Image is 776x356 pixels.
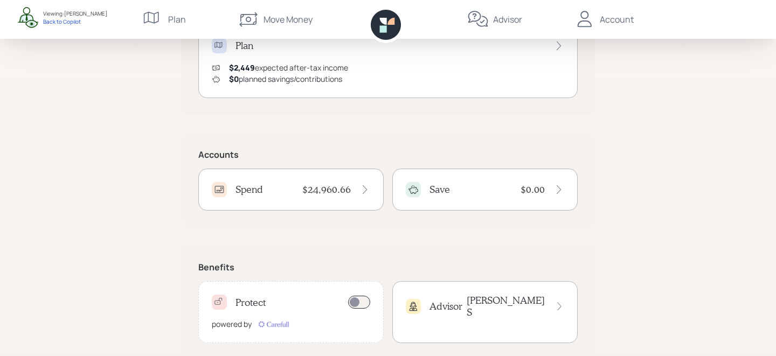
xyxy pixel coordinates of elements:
[168,13,186,26] div: Plan
[229,62,348,73] div: expected after-tax income
[43,18,107,25] div: Back to Copilot
[264,13,313,26] div: Move Money
[302,184,351,196] h4: $24,960.66
[229,74,239,84] span: $0
[198,262,578,273] h5: Benefits
[429,301,462,312] h4: Advisor
[229,73,342,85] div: planned savings/contributions
[256,319,290,330] img: carefull-M2HCGCDH.digested.png
[43,10,107,18] div: Viewing: [PERSON_NAME]
[521,184,545,196] h4: $0.00
[235,40,253,52] h4: Plan
[235,184,263,196] h4: Spend
[493,13,522,26] div: Advisor
[600,13,634,26] div: Account
[229,62,255,73] span: $2,449
[212,318,252,330] div: powered by
[235,297,266,309] h4: Protect
[429,184,450,196] h4: Save
[198,150,578,160] h5: Accounts
[467,295,546,318] h4: [PERSON_NAME] S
